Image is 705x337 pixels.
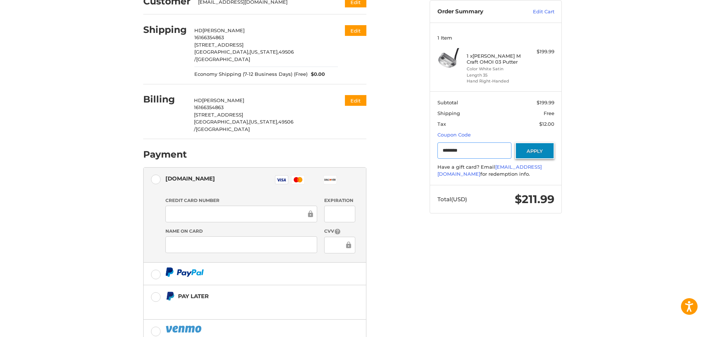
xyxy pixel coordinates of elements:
span: Shipping [437,110,460,116]
span: Tax [437,121,446,127]
span: 16166354863 [194,104,224,110]
span: Total (USD) [437,196,467,203]
li: Color White Satin [467,66,523,72]
img: PayPal icon [165,267,204,277]
span: $0.00 [308,71,325,78]
div: Have a gift card? Email for redemption info. [437,164,554,178]
span: Free [544,110,554,116]
span: $199.99 [537,100,554,105]
span: 49506 / [194,49,294,62]
button: Edit [345,25,366,36]
label: CVV [324,228,355,235]
a: Edit Cart [517,8,554,16]
h3: Order Summary [437,8,517,16]
span: [PERSON_NAME] [202,27,245,33]
span: [GEOGRAPHIC_DATA], [194,49,249,55]
div: Pay Later [178,290,320,302]
label: Name on Card [165,228,317,235]
span: HD [194,27,202,33]
span: $211.99 [515,192,554,206]
h3: 1 Item [437,35,554,41]
div: $199.99 [525,48,554,55]
input: Gift Certificate or Coupon Code [437,142,512,159]
div: [DOMAIN_NAME] [165,172,215,185]
label: Credit Card Number [165,197,317,204]
span: [PERSON_NAME] [202,97,244,103]
h2: Shipping [143,24,187,36]
span: 49506 / [194,119,293,132]
h4: 1 x [PERSON_NAME] M Craft OMOI 03 Putter [467,53,523,65]
button: Apply [515,142,554,159]
li: Length 35 [467,72,523,78]
span: [STREET_ADDRESS] [194,112,243,118]
a: Coupon Code [437,132,471,138]
span: [STREET_ADDRESS] [194,42,244,48]
button: Edit [345,95,366,106]
img: Pay Later icon [165,291,175,301]
span: [GEOGRAPHIC_DATA] [196,56,250,62]
iframe: PayPal Message 1 [165,304,320,310]
span: $12.00 [539,121,554,127]
li: Hand Right-Handed [467,78,523,84]
span: [GEOGRAPHIC_DATA], [194,119,249,125]
label: Expiration [324,197,355,204]
span: 16166354863 [194,34,224,40]
span: [GEOGRAPHIC_DATA] [196,126,250,132]
img: PayPal icon [165,324,203,334]
h2: Payment [143,149,187,160]
span: [US_STATE], [249,119,278,125]
span: [US_STATE], [249,49,279,55]
span: Economy Shipping (7-12 Business Days) (Free) [194,71,308,78]
span: Subtotal [437,100,458,105]
h2: Billing [143,94,187,105]
span: HD [194,97,202,103]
